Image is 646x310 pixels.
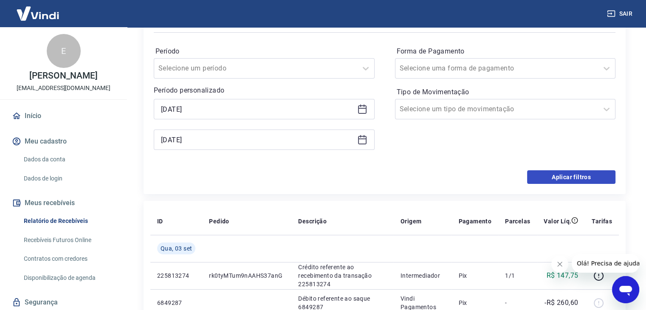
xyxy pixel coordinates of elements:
[47,34,81,68] div: E
[10,0,65,26] img: Vindi
[209,271,285,280] p: rk0tyMTum9nAAHS37anG
[20,151,117,168] a: Dados da conta
[10,107,117,125] a: Início
[612,276,639,303] iframe: Botão para abrir a janela de mensagens
[20,250,117,268] a: Contratos com credores
[20,231,117,249] a: Recebíveis Futuros Online
[10,132,117,151] button: Meu cadastro
[20,170,117,187] a: Dados de login
[157,217,163,225] p: ID
[298,263,386,288] p: Crédito referente ao recebimento da transação 225813274
[397,46,614,56] label: Forma de Pagamento
[458,217,491,225] p: Pagamento
[544,217,571,225] p: Valor Líq.
[161,103,354,116] input: Data inicial
[505,217,530,225] p: Parcelas
[161,133,354,146] input: Data final
[592,217,612,225] p: Tarifas
[157,299,195,307] p: 6849287
[527,170,615,184] button: Aplicar filtros
[154,85,375,96] p: Período personalizado
[5,6,71,13] span: Olá! Precisa de ajuda?
[605,6,636,22] button: Sair
[458,299,491,307] p: Pix
[29,71,97,80] p: [PERSON_NAME]
[397,87,614,97] label: Tipo de Movimentação
[157,271,195,280] p: 225813274
[10,194,117,212] button: Meus recebíveis
[209,217,229,225] p: Pedido
[505,271,530,280] p: 1/1
[401,271,445,280] p: Intermediador
[20,212,117,230] a: Relatório de Recebíveis
[161,244,192,253] span: Qua, 03 set
[458,271,491,280] p: Pix
[155,46,373,56] label: Período
[17,84,110,93] p: [EMAIL_ADDRESS][DOMAIN_NAME]
[572,254,639,273] iframe: Mensagem da empresa
[401,217,421,225] p: Origem
[551,256,568,273] iframe: Fechar mensagem
[298,217,327,225] p: Descrição
[505,299,530,307] p: -
[544,298,578,308] p: -R$ 260,60
[20,269,117,287] a: Disponibilização de agenda
[547,271,578,281] p: R$ 147,75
